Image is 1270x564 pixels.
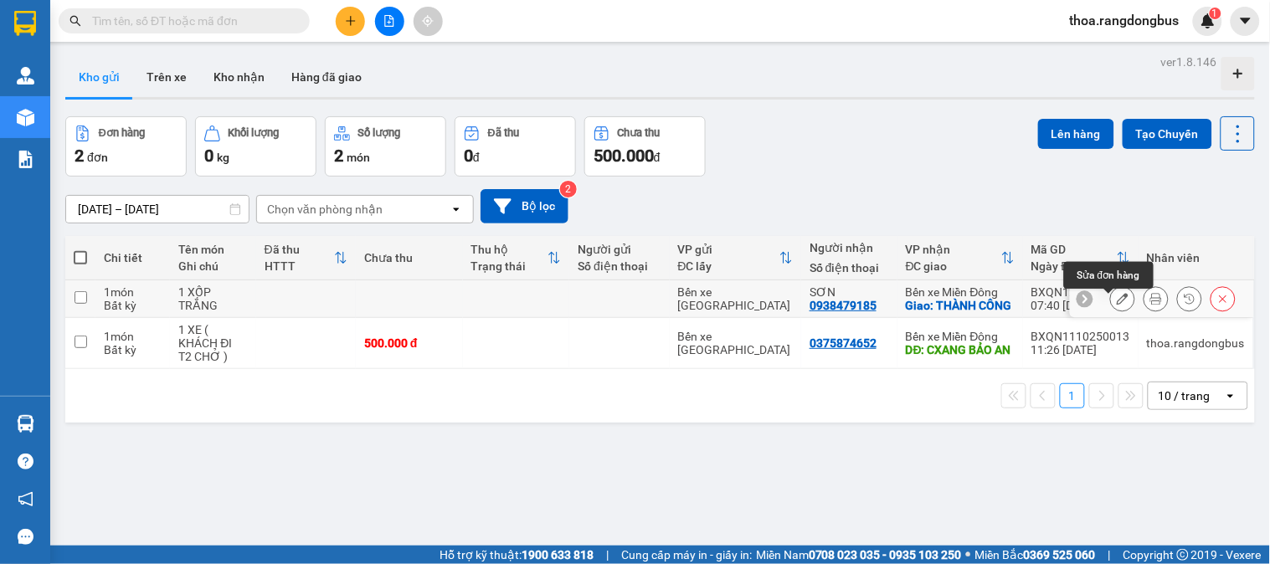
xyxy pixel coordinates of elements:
[897,236,1023,280] th: Toggle SortBy
[906,299,1015,312] div: Giao: THÀNH CÔNG
[1060,383,1085,408] button: 1
[1031,285,1130,299] div: BXQN1210250001
[654,151,661,164] span: đ
[422,15,434,27] span: aim
[578,243,661,256] div: Người gửi
[92,12,290,30] input: Tìm tên, số ĐT hoặc mã đơn
[1031,299,1130,312] div: 07:40 [DATE]
[810,261,889,274] div: Số điện thoại
[678,259,779,273] div: ĐC lấy
[578,259,661,273] div: Số điện thoại
[440,546,594,564] span: Hỗ trợ kỹ thuật:
[618,127,661,139] div: Chưa thu
[1224,389,1237,402] svg: open
[464,146,473,166] span: 0
[364,251,455,264] div: Chưa thu
[133,57,200,97] button: Trên xe
[906,285,1015,299] div: Bến xe Miền Đông
[1159,387,1211,404] div: 10 / trang
[1064,262,1154,289] div: Sửa đơn hàng
[810,285,889,299] div: SƠN
[17,67,34,85] img: warehouse-icon
[278,57,375,97] button: Hàng đã giao
[347,151,370,164] span: món
[1123,119,1212,149] button: Tạo Chuyến
[104,343,162,356] div: Bất kỳ
[65,116,187,177] button: Đơn hàng2đơn
[481,189,568,223] button: Bộ lọc
[383,15,395,27] span: file-add
[594,146,654,166] span: 500.000
[1147,251,1245,264] div: Nhân viên
[200,57,278,97] button: Kho nhận
[104,299,162,312] div: Bất kỳ
[1147,336,1245,350] div: thoa.rangdongbus
[560,181,577,197] sup: 2
[906,259,1001,273] div: ĐC giao
[17,415,34,433] img: warehouse-icon
[906,343,1015,356] div: DĐ: CXANG BẢO AN
[195,116,316,177] button: Khối lượng0kg
[455,116,576,177] button: Đã thu0đ
[1038,119,1114,149] button: Lên hàng
[104,285,162,299] div: 1 món
[1201,13,1216,28] img: icon-new-feature
[584,116,706,177] button: Chưa thu500.000đ
[450,203,463,216] svg: open
[606,546,609,564] span: |
[463,236,570,280] th: Toggle SortBy
[810,299,877,312] div: 0938479185
[473,151,480,164] span: đ
[69,15,81,27] span: search
[334,146,343,166] span: 2
[18,454,33,469] span: question-circle
[809,548,962,561] strong: 0708 023 035 - 0935 103 250
[471,243,548,256] div: Thu hộ
[87,151,108,164] span: đơn
[229,127,280,139] div: Khối lượng
[1023,236,1139,280] th: Toggle SortBy
[178,323,247,363] div: 1 XE ( KHÁCH ĐI T2 CHỞ )
[17,151,34,168] img: solution-icon
[1031,243,1117,256] div: Mã GD
[217,151,229,164] span: kg
[1161,53,1217,71] div: ver 1.8.146
[621,546,752,564] span: Cung cấp máy in - giấy in:
[756,546,962,564] span: Miền Nam
[471,259,548,273] div: Trạng thái
[414,7,443,36] button: aim
[345,15,357,27] span: plus
[104,330,162,343] div: 1 món
[1238,13,1253,28] span: caret-down
[375,7,404,36] button: file-add
[810,336,877,350] div: 0375874652
[65,57,133,97] button: Kho gửi
[18,529,33,545] span: message
[99,127,145,139] div: Đơn hàng
[204,146,213,166] span: 0
[18,491,33,507] span: notification
[522,548,594,561] strong: 1900 633 818
[75,146,84,166] span: 2
[1024,548,1096,561] strong: 0369 525 060
[104,251,162,264] div: Chi tiết
[1177,549,1189,561] span: copyright
[1212,8,1218,19] span: 1
[906,243,1001,256] div: VP nhận
[325,116,446,177] button: Số lượng2món
[336,7,365,36] button: plus
[178,259,247,273] div: Ghi chú
[178,285,247,312] div: 1 XỐP TRẮNG
[966,551,971,558] span: ⚪️
[14,11,36,36] img: logo-vxr
[488,127,519,139] div: Đã thu
[267,201,383,218] div: Chọn văn phòng nhận
[1108,546,1111,564] span: |
[1031,259,1117,273] div: Ngày ĐH
[1057,10,1193,31] span: thoa.rangdongbus
[358,127,401,139] div: Số lượng
[678,243,779,256] div: VP gửi
[975,546,1096,564] span: Miền Bắc
[265,259,334,273] div: HTTT
[678,285,793,312] div: Bến xe [GEOGRAPHIC_DATA]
